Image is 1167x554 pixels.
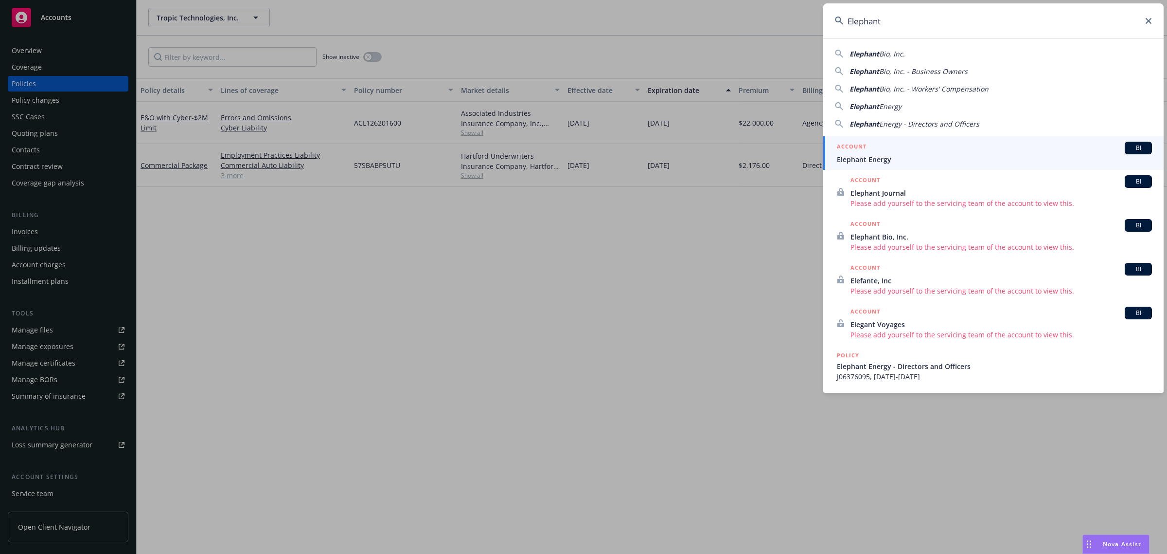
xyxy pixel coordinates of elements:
span: Elefante, Inc [850,276,1152,286]
span: Bio, Inc. - Business Owners [879,67,968,76]
h5: ACCOUNT [850,219,880,231]
span: Elephant Energy - Directors and Officers [837,361,1152,371]
input: Search... [823,3,1164,38]
span: Elephant Bio, Inc. [850,232,1152,242]
span: Elephant [849,84,879,93]
h5: ACCOUNT [850,263,880,275]
span: Energy - Directors and Officers [879,119,979,129]
span: Please add yourself to the servicing team of the account to view this. [850,198,1152,208]
a: ACCOUNTBIElegant VoyagesPlease add yourself to the servicing team of the account to view this. [823,301,1164,345]
span: BI [1129,309,1148,317]
span: Elephant Energy [837,154,1152,165]
span: Please add yourself to the servicing team of the account to view this. [850,286,1152,296]
span: Energy [879,102,902,111]
span: Elephant [849,49,879,58]
span: BI [1129,177,1148,186]
span: Elephant [849,102,879,111]
span: Nova Assist [1103,540,1141,548]
span: BI [1129,144,1148,152]
span: Elegant Voyages [850,319,1152,330]
span: J06376095, [DATE]-[DATE] [837,371,1152,382]
span: Bio, Inc. - Workers' Compensation [879,84,989,93]
button: Nova Assist [1082,535,1149,554]
span: BI [1129,221,1148,230]
span: Elephant [849,67,879,76]
h5: ACCOUNT [837,142,866,153]
span: Elephant Journal [850,188,1152,198]
span: Please add yourself to the servicing team of the account to view this. [850,242,1152,252]
div: Drag to move [1083,535,1095,554]
h5: POLICY [837,351,859,360]
a: ACCOUNTBIElephant JournalPlease add yourself to the servicing team of the account to view this. [823,170,1164,214]
span: BI [1129,265,1148,274]
span: Bio, Inc. [879,49,905,58]
span: Elephant [849,119,879,129]
a: ACCOUNTBIElephant Bio, Inc.Please add yourself to the servicing team of the account to view this. [823,214,1164,258]
h5: ACCOUNT [850,175,880,187]
a: ACCOUNTBIElephant Energy [823,136,1164,170]
span: Please add yourself to the servicing team of the account to view this. [850,330,1152,340]
h5: ACCOUNT [850,307,880,318]
a: POLICYElephant Energy - Directors and OfficersJ06376095, [DATE]-[DATE] [823,345,1164,387]
a: ACCOUNTBIElefante, IncPlease add yourself to the servicing team of the account to view this. [823,258,1164,301]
